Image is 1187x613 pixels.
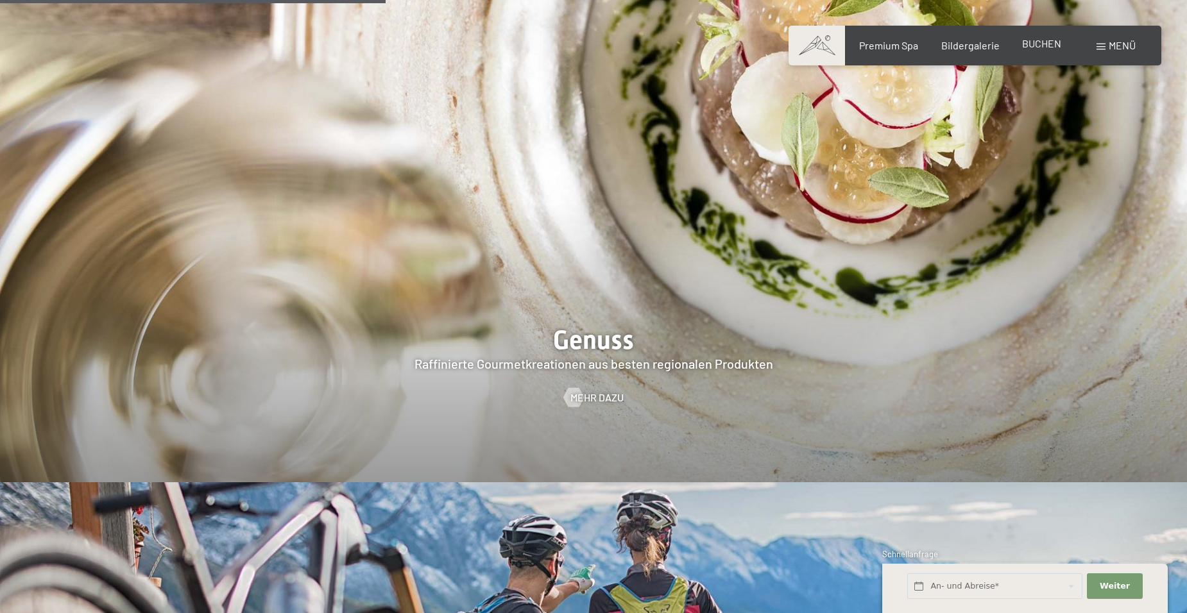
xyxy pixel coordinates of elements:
span: Mehr dazu [570,390,624,405]
span: Weiter [1100,580,1130,592]
span: Schnellanfrage [882,549,938,559]
a: Bildergalerie [941,39,1000,51]
a: Mehr dazu [564,390,624,405]
span: Menü [1109,39,1136,51]
button: Weiter [1087,573,1142,600]
a: BUCHEN [1022,37,1061,49]
a: Premium Spa [859,39,918,51]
